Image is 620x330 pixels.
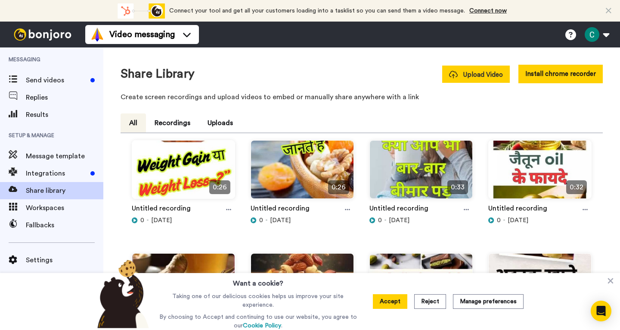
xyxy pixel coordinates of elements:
div: Open Intercom Messenger [591,301,611,321]
img: bear-with-cookie.png [90,259,153,328]
img: 4b1ff15b-3338-433b-8d39-baca9e9e8cbc_thumbnail_source_1758430962.jpg [132,141,235,206]
button: Manage preferences [453,294,524,309]
button: Uploads [199,113,242,132]
h3: Want a cookie? [233,273,283,289]
span: Results [26,110,103,120]
button: Recordings [146,113,199,132]
img: bj-logo-header-white.svg [10,28,75,41]
div: [DATE] [488,216,592,225]
span: Upload Video [449,70,503,79]
span: Replies [26,92,103,103]
img: b861fdd7-313a-4a51-a679-331efa785014_thumbnail_source_1757912069.jpg [370,254,472,319]
span: 0:26 [209,180,230,194]
p: By choosing to Accept and continuing to use our website, you agree to our . [157,313,359,330]
span: Workspaces [26,203,103,213]
a: Untitled recording [369,203,428,216]
a: Cookie Policy [243,323,281,329]
span: 0 [378,216,382,225]
img: vm-color.svg [90,28,104,41]
span: 0 [497,216,501,225]
button: Reject [414,294,446,309]
span: 0 [259,216,263,225]
span: Video messaging [109,28,175,41]
span: Integrations [26,168,87,179]
img: 5f13fd50-bda2-43a4-80e0-cfe304ef6db9_thumbnail_source_1758258915.jpg [370,141,472,206]
span: Send videos [26,75,87,85]
div: [DATE] [369,216,473,225]
span: 0:26 [328,180,349,194]
span: 0 [140,216,144,225]
p: Taking one of our delicious cookies helps us improve your site experience. [157,292,359,309]
a: Untitled recording [488,203,547,216]
p: Create screen recordings and upload videos to embed or manually share anywhere with a link [121,92,603,102]
img: 4d442c7e-0e29-46ab-b606-7065ef040267_thumbnail_source_1758171171.jpg [489,141,591,206]
a: Untitled recording [251,203,310,216]
button: Upload Video [442,66,510,83]
button: All [121,113,146,132]
span: Fallbacks [26,220,103,230]
h1: Share Library [121,67,195,81]
span: 0:32 [566,180,587,194]
button: Accept [373,294,407,309]
span: Connect your tool and get all your customers loading into a tasklist so you can send them a video... [169,8,465,14]
button: Install chrome recorder [518,65,603,83]
span: Settings [26,255,103,265]
img: 40db079b-028d-4a80-ae60-876a60778f61_thumbnail_source_1757827184.jpg [489,254,591,319]
div: [DATE] [251,216,354,225]
div: [DATE] [132,216,235,225]
span: 0:33 [447,180,468,194]
img: b7e01fd5-fabc-4bbb-934d-42b7ac5971b6_thumbnail_source_1757999362.jpg [251,254,353,319]
img: 777fe9f2-8d3d-4e05-afb2-d1964836ca2d_thumbnail_source_1758345093.jpg [251,141,353,206]
a: Connect now [469,8,507,14]
div: animation [118,3,165,19]
a: Untitled recording [132,203,191,216]
img: b07a5170-0dd8-4279-8a09-c6552eb5e608_thumbnail_source_1758085208.jpg [132,254,235,319]
span: Share library [26,185,103,196]
span: Message template [26,151,103,161]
